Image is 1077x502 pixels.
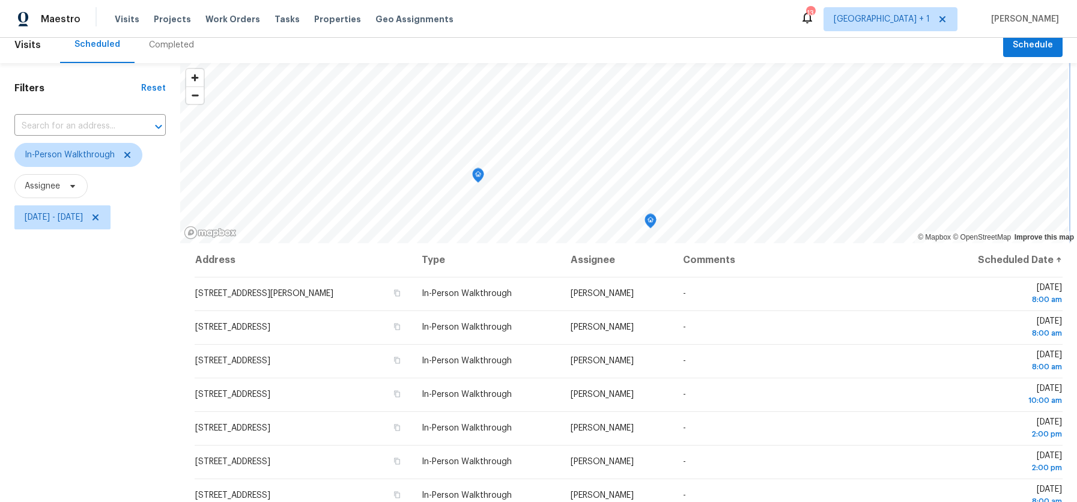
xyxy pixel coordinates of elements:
[944,361,1062,373] div: 8:00 am
[834,13,930,25] span: [GEOGRAPHIC_DATA] + 1
[184,226,237,240] a: Mapbox homepage
[683,357,686,365] span: -
[944,428,1062,440] div: 2:00 pm
[195,323,270,331] span: [STREET_ADDRESS]
[195,243,412,277] th: Address
[74,38,120,50] div: Scheduled
[14,32,41,58] span: Visits
[195,390,270,399] span: [STREET_ADDRESS]
[986,13,1059,25] span: [PERSON_NAME]
[195,357,270,365] span: [STREET_ADDRESS]
[149,39,194,51] div: Completed
[472,168,484,187] div: Map marker
[422,424,512,432] span: In-Person Walkthrough
[180,63,1068,243] canvas: Map
[944,294,1062,306] div: 8:00 am
[645,214,657,232] div: Map marker
[683,491,686,500] span: -
[422,289,512,298] span: In-Person Walkthrough
[571,424,634,432] span: [PERSON_NAME]
[422,323,512,331] span: In-Person Walkthrough
[14,117,132,136] input: Search for an address...
[561,243,673,277] th: Assignee
[944,452,1062,474] span: [DATE]
[392,422,402,433] button: Copy Address
[392,389,402,399] button: Copy Address
[683,289,686,298] span: -
[571,390,634,399] span: [PERSON_NAME]
[195,289,333,298] span: [STREET_ADDRESS][PERSON_NAME]
[571,289,634,298] span: [PERSON_NAME]
[422,458,512,466] span: In-Person Walkthrough
[683,323,686,331] span: -
[41,13,80,25] span: Maestro
[571,323,634,331] span: [PERSON_NAME]
[141,82,166,94] div: Reset
[195,424,270,432] span: [STREET_ADDRESS]
[205,13,260,25] span: Work Orders
[806,7,815,19] div: 13
[953,233,1011,241] a: OpenStreetMap
[683,458,686,466] span: -
[392,321,402,332] button: Copy Address
[422,390,512,399] span: In-Person Walkthrough
[944,462,1062,474] div: 2:00 pm
[392,489,402,500] button: Copy Address
[1013,38,1053,53] span: Schedule
[683,390,686,399] span: -
[154,13,191,25] span: Projects
[944,283,1062,306] span: [DATE]
[944,317,1062,339] span: [DATE]
[1015,233,1074,241] a: Improve this map
[1003,33,1063,58] button: Schedule
[25,149,115,161] span: In-Person Walkthrough
[195,458,270,466] span: [STREET_ADDRESS]
[944,384,1062,407] span: [DATE]
[392,355,402,366] button: Copy Address
[392,288,402,298] button: Copy Address
[150,118,167,135] button: Open
[683,424,686,432] span: -
[944,351,1062,373] span: [DATE]
[571,458,634,466] span: [PERSON_NAME]
[275,15,300,23] span: Tasks
[186,69,204,86] button: Zoom in
[25,180,60,192] span: Assignee
[934,243,1063,277] th: Scheduled Date ↑
[571,491,634,500] span: [PERSON_NAME]
[918,233,951,241] a: Mapbox
[422,491,512,500] span: In-Person Walkthrough
[25,211,83,223] span: [DATE] - [DATE]
[115,13,139,25] span: Visits
[392,456,402,467] button: Copy Address
[186,86,204,104] button: Zoom out
[412,243,561,277] th: Type
[314,13,361,25] span: Properties
[14,82,141,94] h1: Filters
[571,357,634,365] span: [PERSON_NAME]
[944,418,1062,440] span: [DATE]
[944,327,1062,339] div: 8:00 am
[375,13,454,25] span: Geo Assignments
[673,243,934,277] th: Comments
[944,395,1062,407] div: 10:00 am
[422,357,512,365] span: In-Person Walkthrough
[195,491,270,500] span: [STREET_ADDRESS]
